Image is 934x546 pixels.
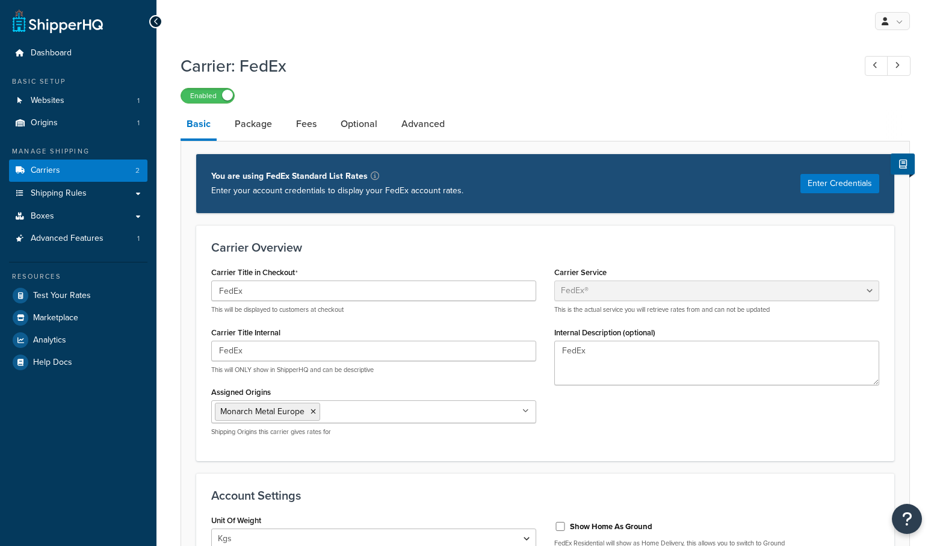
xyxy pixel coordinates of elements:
[31,211,54,222] span: Boxes
[31,166,60,176] span: Carriers
[9,329,147,351] a: Analytics
[211,328,280,337] label: Carrier Title Internal
[9,90,147,112] li: Websites
[887,56,911,76] a: Next Record
[229,110,278,138] a: Package
[9,42,147,64] a: Dashboard
[181,88,234,103] label: Enabled
[290,110,323,138] a: Fees
[9,228,147,250] li: Advanced Features
[9,160,147,182] li: Carriers
[335,110,383,138] a: Optional
[33,291,91,301] span: Test Your Rates
[570,521,652,532] label: Show Home As Ground
[211,516,261,525] label: Unit Of Weight
[211,305,536,314] p: This will be displayed to customers at checkout
[31,188,87,199] span: Shipping Rules
[9,146,147,157] div: Manage Shipping
[9,90,147,112] a: Websites1
[9,205,147,228] a: Boxes
[211,427,536,436] p: Shipping Origins this carrier gives rates for
[31,118,58,128] span: Origins
[31,48,72,58] span: Dashboard
[181,110,217,141] a: Basic
[137,96,140,106] span: 1
[892,504,922,534] button: Open Resource Center
[9,228,147,250] a: Advanced Features1
[554,305,879,314] p: This is the actual service you will retrieve rates from and can not be updated
[33,335,66,346] span: Analytics
[865,56,888,76] a: Previous Record
[181,54,843,78] h1: Carrier: FedEx
[137,118,140,128] span: 1
[9,160,147,182] a: Carriers2
[33,358,72,368] span: Help Docs
[135,166,140,176] span: 2
[211,365,536,374] p: This will ONLY show in ShipperHQ and can be descriptive
[9,112,147,134] a: Origins1
[554,268,607,277] label: Carrier Service
[220,405,305,418] span: Monarch Metal Europe
[211,268,298,278] label: Carrier Title in Checkout
[891,154,915,175] button: Show Help Docs
[9,307,147,329] a: Marketplace
[554,341,879,385] textarea: FedEx
[137,234,140,244] span: 1
[9,112,147,134] li: Origins
[211,489,879,502] h3: Account Settings
[211,184,463,198] p: Enter your account credentials to display your FedEx account rates.
[31,96,64,106] span: Websites
[9,76,147,87] div: Basic Setup
[9,352,147,373] a: Help Docs
[211,388,271,397] label: Assigned Origins
[9,271,147,282] div: Resources
[211,169,463,184] p: You are using FedEx Standard List Rates
[33,313,78,323] span: Marketplace
[9,182,147,205] a: Shipping Rules
[395,110,451,138] a: Advanced
[9,285,147,306] a: Test Your Rates
[800,174,879,193] button: Enter Credentials
[554,328,655,337] label: Internal Description (optional)
[31,234,104,244] span: Advanced Features
[211,241,879,254] h3: Carrier Overview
